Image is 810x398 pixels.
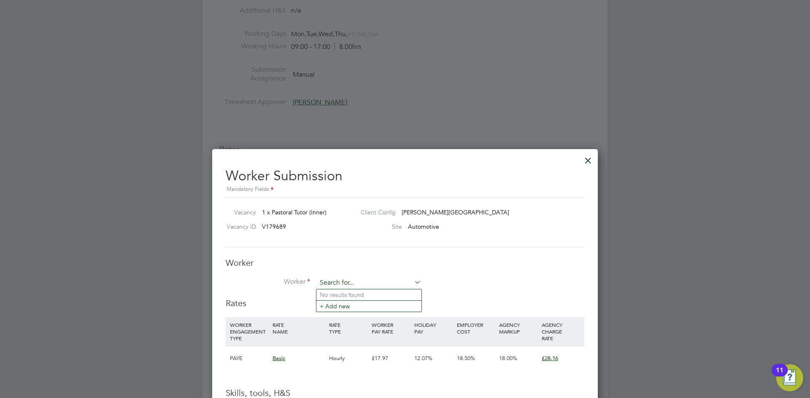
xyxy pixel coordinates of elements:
div: EMPLOYER COST [455,317,497,339]
div: AGENCY CHARGE RATE [540,317,582,346]
div: PAYE [228,346,270,371]
div: Hourly [327,346,370,371]
span: Automotive [408,223,439,230]
li: + Add new [316,300,421,312]
h3: Rates [226,298,584,309]
span: 1 x Pastoral Tutor (Inner) [262,208,327,216]
span: Basic [273,355,285,362]
div: 11 [776,370,783,381]
label: Worker [226,278,310,286]
label: Site [354,223,402,230]
h3: Worker [226,257,584,268]
div: RATE TYPE [327,317,370,339]
span: 18.00% [499,355,517,362]
div: £17.97 [370,346,412,371]
div: WORKER PAY RATE [370,317,412,339]
label: Vacancy ID [222,223,256,230]
span: 12.07% [414,355,432,362]
span: [PERSON_NAME][GEOGRAPHIC_DATA] [402,208,509,216]
button: Open Resource Center, 11 new notifications [776,364,803,391]
label: Vacancy [222,208,256,216]
div: AGENCY MARKUP [497,317,540,339]
span: £28.16 [542,355,558,362]
div: WORKER ENGAGEMENT TYPE [228,317,270,346]
input: Search for... [317,277,421,289]
div: HOLIDAY PAY [412,317,455,339]
div: Mandatory Fields [226,185,584,194]
span: V179689 [262,223,286,230]
li: No results found [316,289,421,300]
div: RATE NAME [270,317,327,339]
h2: Worker Submission [226,161,584,194]
label: Client Config [354,208,396,216]
span: 18.50% [457,355,475,362]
